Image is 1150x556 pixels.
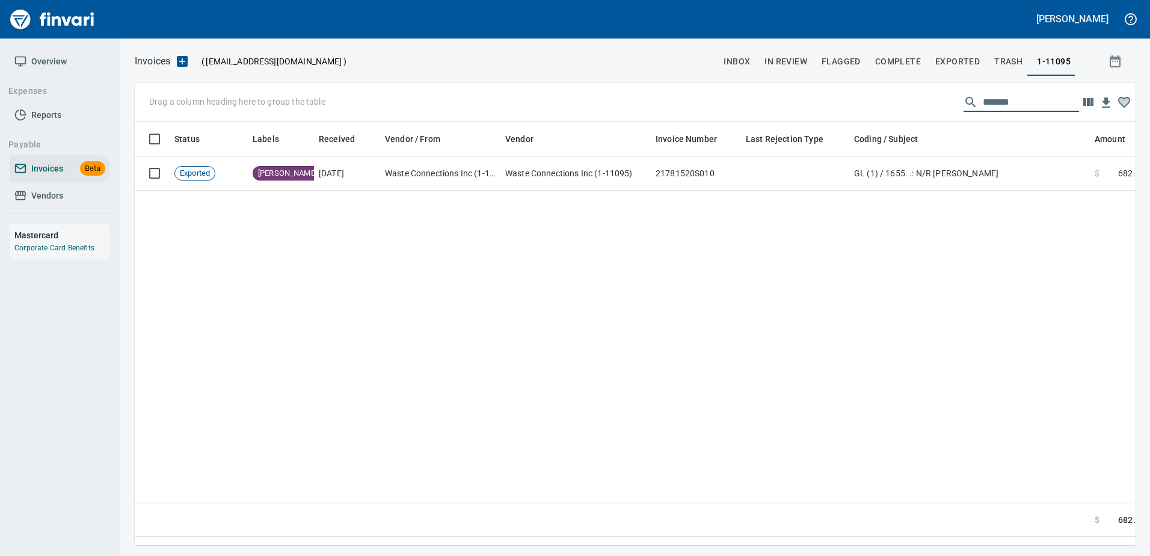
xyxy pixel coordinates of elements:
button: Download Table [1097,94,1115,112]
span: [EMAIL_ADDRESS][DOMAIN_NAME] [204,55,343,67]
a: Overview [10,48,110,75]
span: $ [1095,167,1099,179]
span: Last Rejection Type [746,132,839,146]
span: Status [174,132,200,146]
nav: breadcrumb [135,54,170,69]
span: Last Rejection Type [746,132,823,146]
span: Amount [1095,132,1141,146]
p: Drag a column heading here to group the table [149,96,325,108]
span: [PERSON_NAME] [253,168,322,179]
td: GL (1) / 1655. .: N/R [PERSON_NAME] [849,156,1090,191]
button: Choose columns to display [1079,93,1097,111]
span: Received [319,132,371,146]
span: Exported [935,54,980,69]
a: InvoicesBeta [10,155,110,182]
a: Corporate Card Benefits [14,244,94,252]
span: Invoices [31,161,63,176]
span: $ [1095,514,1099,527]
span: Complete [875,54,921,69]
span: Vendor / From [385,132,440,146]
h6: Mastercard [14,229,110,242]
span: Status [174,132,215,146]
span: Coding / Subject [854,132,933,146]
h5: [PERSON_NAME] [1036,13,1108,25]
span: trash [994,54,1022,69]
td: [DATE] [314,156,380,191]
button: Upload an Invoice [170,54,194,69]
span: Vendor / From [385,132,456,146]
span: Amount [1095,132,1125,146]
p: Invoices [135,54,170,69]
span: Coding / Subject [854,132,918,146]
span: Invoice Number [656,132,733,146]
span: Vendor [505,132,533,146]
span: Overview [31,54,67,69]
button: Payable [4,134,104,156]
span: Beta [80,162,105,176]
span: 682.20 [1118,167,1145,179]
button: Column choices favorited. Click to reset to default [1115,93,1133,111]
span: Received [319,132,355,146]
span: Labels [253,132,279,146]
span: Payable [8,137,99,152]
a: Vendors [10,182,110,209]
td: 21781520S010 [651,156,741,191]
span: 682.20 [1118,514,1145,527]
span: In Review [764,54,807,69]
span: 1-11095 [1037,54,1071,69]
span: Expenses [8,84,99,99]
td: Waste Connections Inc (1-11095) [500,156,651,191]
span: Reports [31,108,61,123]
span: Labels [253,132,295,146]
span: inbox [724,54,750,69]
span: Flagged [822,54,861,69]
span: Vendors [31,188,63,203]
span: Vendor [505,132,549,146]
td: Waste Connections Inc (1-11095) [380,156,500,191]
a: Reports [10,102,110,129]
p: ( ) [194,55,346,67]
button: Show invoices within a particular date range [1097,51,1136,72]
button: [PERSON_NAME] [1033,10,1112,28]
span: Exported [175,168,215,179]
img: Finvari [7,5,97,34]
button: Expenses [4,80,104,102]
span: Invoice Number [656,132,717,146]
